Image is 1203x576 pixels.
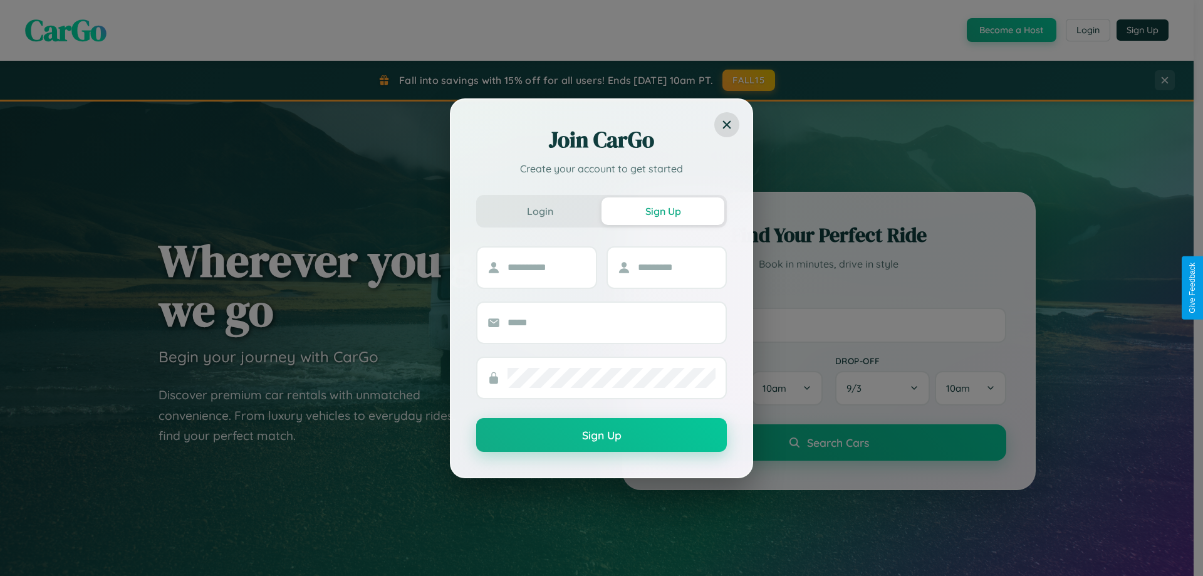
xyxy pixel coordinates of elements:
div: Give Feedback [1188,263,1197,313]
button: Sign Up [601,197,724,225]
button: Login [479,197,601,225]
button: Sign Up [476,418,727,452]
p: Create your account to get started [476,161,727,176]
h2: Join CarGo [476,125,727,155]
